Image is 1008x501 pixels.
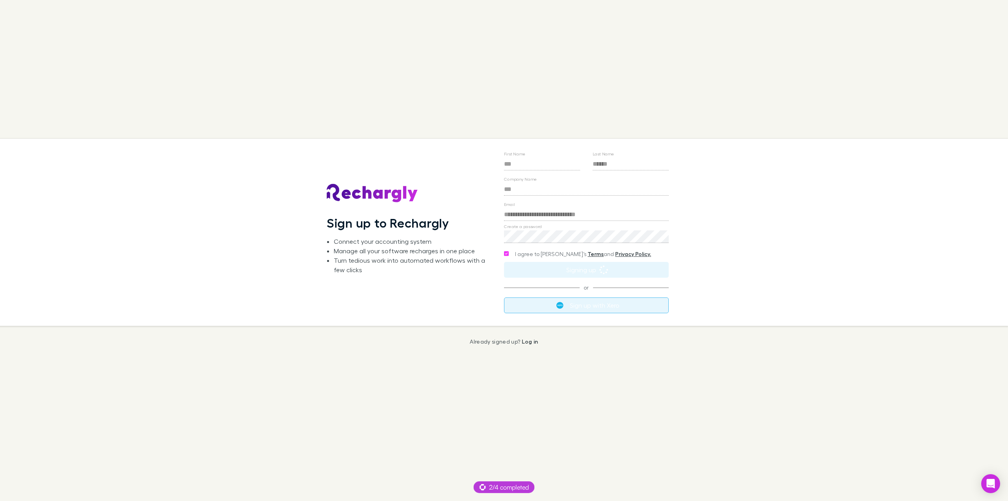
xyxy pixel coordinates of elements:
[515,250,651,258] span: I agree to [PERSON_NAME]’s and
[470,338,538,345] p: Already signed up?
[522,338,538,345] a: Log in
[504,224,542,230] label: Create a password
[615,250,651,257] a: Privacy Policy.
[334,256,491,275] li: Turn tedious work into automated workflows with a few clicks
[556,302,564,309] img: Xero's logo
[334,246,491,256] li: Manage all your software recharges in one place
[504,262,669,278] button: Signing up
[593,151,614,157] label: Last Name
[504,151,526,157] label: First Name
[981,474,1000,493] div: Open Intercom Messenger
[327,215,449,230] h1: Sign up to Rechargly
[588,250,604,257] a: Terms
[504,176,537,182] label: Company Name
[504,297,669,313] button: Sign up with Xero
[504,202,515,208] label: Email
[334,237,491,246] li: Connect your accounting system
[327,184,418,203] img: Rechargly's Logo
